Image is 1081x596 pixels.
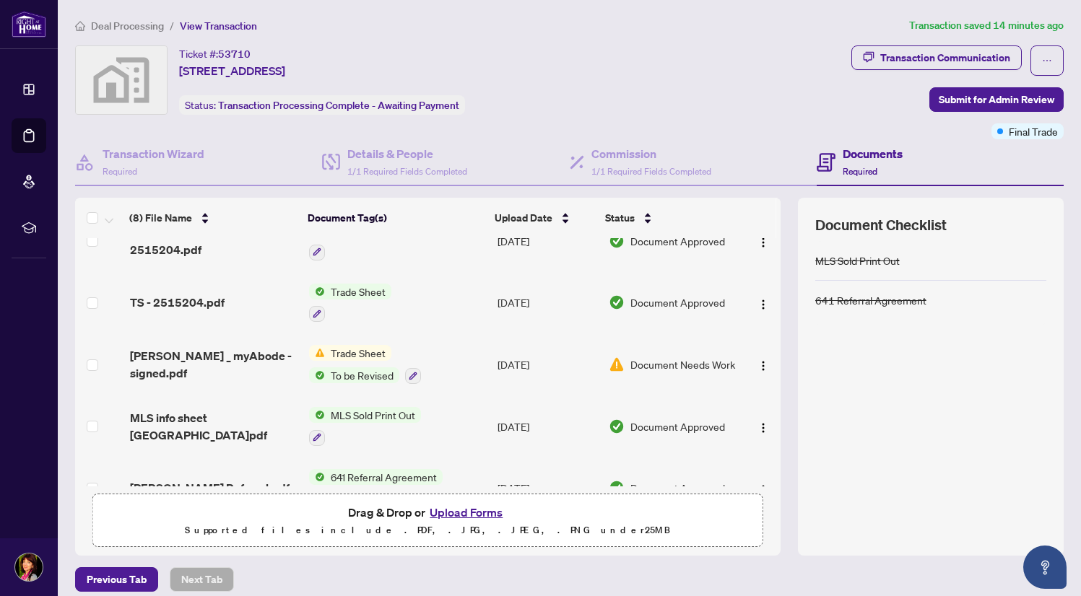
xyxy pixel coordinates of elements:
[347,166,467,177] span: 1/1 Required Fields Completed
[851,45,1022,70] button: Transaction Communication
[103,166,137,177] span: Required
[179,45,251,62] div: Ticket #:
[609,233,625,249] img: Document Status
[309,469,443,508] button: Status Icon641 Referral Agreement
[630,480,725,496] span: Document Approved
[325,407,421,423] span: MLS Sold Print Out
[180,19,257,32] span: View Transaction
[815,253,900,268] div: MLS Sold Print Out
[815,215,947,235] span: Document Checklist
[130,409,298,444] span: MLS info sheet [GEOGRAPHIC_DATA]pdf
[757,360,769,372] img: Logo
[93,494,763,548] span: Drag & Drop orUpload FormsSupported files include .PDF, .JPG, .JPEG, .PNG under25MB
[179,62,285,79] span: [STREET_ADDRESS]
[495,210,552,226] span: Upload Date
[630,356,735,372] span: Document Needs Work
[130,347,298,382] span: [PERSON_NAME] _ myAbode - signed.pdf
[752,415,775,438] button: Logo
[347,145,467,162] h4: Details & People
[325,345,391,361] span: Trade Sheet
[309,284,325,299] img: Status Icon
[605,210,635,226] span: Status
[130,224,298,258] span: 625 Nova St - Inv - 2515204.pdf
[909,17,1064,34] article: Transaction saved 14 minutes ago
[91,19,164,32] span: Deal Processing
[757,237,769,248] img: Logo
[757,299,769,310] img: Logo
[325,367,399,383] span: To be Revised
[309,284,391,323] button: Status IconTrade Sheet
[757,422,769,434] img: Logo
[492,333,602,395] td: [DATE]
[599,198,737,238] th: Status
[348,503,507,522] span: Drag & Drop or
[179,95,465,115] div: Status:
[102,522,754,539] p: Supported files include .PDF, .JPG, .JPEG, .PNG under 25 MB
[609,356,625,372] img: Document Status
[1042,56,1052,66] span: ellipsis
[325,284,391,299] span: Trade Sheet
[752,353,775,376] button: Logo
[309,407,325,423] img: Status Icon
[1009,123,1058,139] span: Final Trade
[880,46,1010,69] div: Transaction Communication
[843,145,903,162] h4: Documents
[939,88,1054,111] span: Submit for Admin Review
[15,553,43,581] img: Profile Icon
[130,479,290,496] span: [PERSON_NAME] Referral.pdf
[123,198,302,238] th: (8) File Name
[75,21,85,31] span: home
[757,484,769,496] img: Logo
[103,145,204,162] h4: Transaction Wizard
[609,480,625,496] img: Document Status
[425,503,507,522] button: Upload Forms
[630,418,725,434] span: Document Approved
[1023,545,1067,589] button: Open asap
[843,166,877,177] span: Required
[87,568,147,591] span: Previous Tab
[309,367,325,383] img: Status Icon
[815,292,926,308] div: 641 Referral Agreement
[591,145,711,162] h4: Commission
[492,210,602,272] td: [DATE]
[309,345,421,384] button: Status IconTrade SheetStatus IconTo be Revised
[630,294,725,310] span: Document Approved
[591,166,711,177] span: 1/1 Required Fields Completed
[218,99,459,112] span: Transaction Processing Complete - Awaiting Payment
[309,407,421,446] button: Status IconMLS Sold Print Out
[492,457,602,520] td: [DATE]
[309,345,325,361] img: Status Icon
[929,87,1064,112] button: Submit for Admin Review
[76,46,167,114] img: svg%3e
[325,469,443,485] span: 641 Referral Agreement
[130,294,225,311] span: TS - 2515204.pdf
[170,17,174,34] li: /
[218,48,251,61] span: 53710
[492,395,602,457] td: [DATE]
[170,567,234,592] button: Next Tab
[630,233,725,249] span: Document Approved
[752,229,775,253] button: Logo
[309,222,465,260] button: Status IconCommission Statement Sent
[492,272,602,334] td: [DATE]
[302,198,489,238] th: Document Tag(s)
[752,291,775,314] button: Logo
[609,294,625,310] img: Document Status
[609,418,625,434] img: Document Status
[752,476,775,499] button: Logo
[309,469,325,485] img: Status Icon
[75,567,158,592] button: Previous Tab
[489,198,599,238] th: Upload Date
[12,11,46,38] img: logo
[129,210,192,226] span: (8) File Name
